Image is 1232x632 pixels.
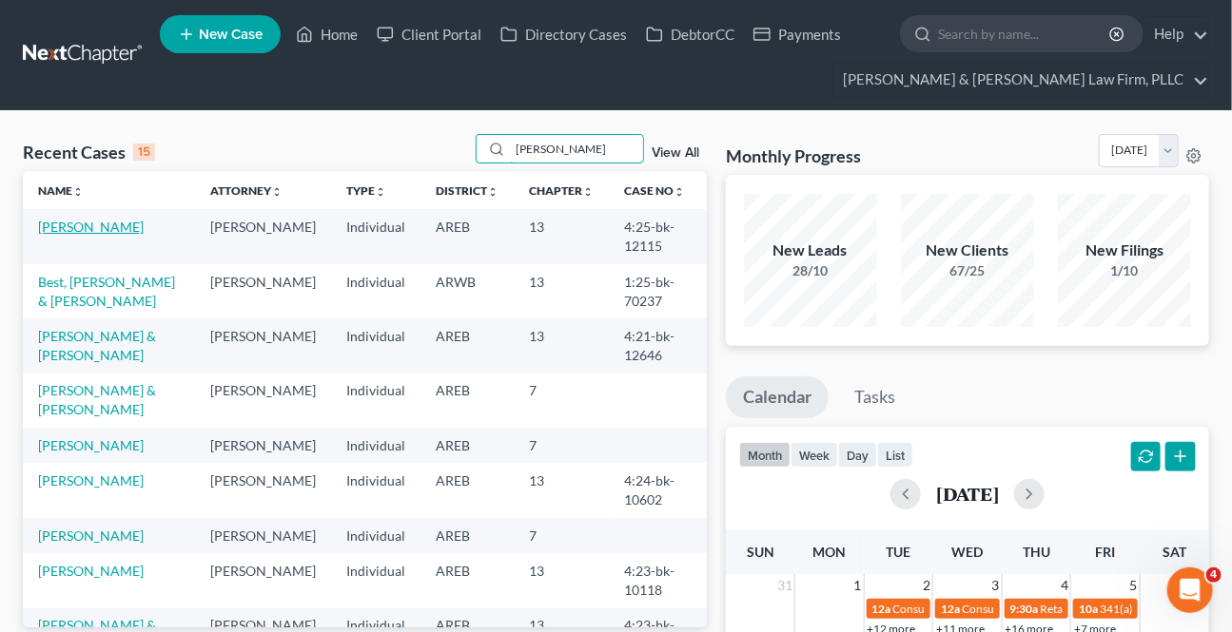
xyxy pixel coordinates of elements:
td: AREB [420,428,514,463]
i: unfold_more [375,186,386,198]
i: unfold_more [487,186,499,198]
td: 13 [514,318,609,373]
span: New Case [199,28,263,42]
a: Help [1144,17,1208,51]
td: [PERSON_NAME] [195,518,331,553]
td: [PERSON_NAME] [195,463,331,517]
td: 13 [514,553,609,607]
input: Search by name... [510,135,643,163]
td: [PERSON_NAME] [195,553,331,607]
td: Individual [331,553,420,607]
a: Best, [PERSON_NAME] & [PERSON_NAME] [38,274,175,309]
span: 4 [1059,574,1070,597]
span: Mon [812,544,846,560]
button: week [791,442,838,468]
td: [PERSON_NAME] [195,318,331,373]
td: [PERSON_NAME] [195,209,331,263]
td: 4:23-bk-10118 [609,553,707,607]
div: 28/10 [744,261,877,280]
span: 31 [775,574,794,597]
a: [PERSON_NAME] & [PERSON_NAME] Law Firm, PLLC [833,63,1208,97]
td: 7 [514,428,609,463]
td: AREB [420,373,514,428]
span: 2 [921,574,932,597]
td: Individual [331,209,420,263]
td: 7 [514,518,609,553]
i: unfold_more [582,186,594,198]
span: Fri [1096,544,1116,560]
div: New Clients [901,239,1034,261]
span: 9:30a [1010,602,1039,616]
td: [PERSON_NAME] [195,373,331,428]
input: Search by name... [938,16,1112,51]
span: Tue [886,544,910,560]
span: 3 [990,574,1002,597]
a: Attorneyunfold_more [210,183,283,198]
td: Individual [331,428,420,463]
a: Nameunfold_more [38,183,84,198]
td: 4:24-bk-10602 [609,463,707,517]
a: Calendar [726,376,829,418]
span: 12a [941,602,960,616]
td: Individual [331,264,420,318]
td: Individual [331,373,420,428]
span: 10a [1079,602,1098,616]
td: 4:21-bk-12646 [609,318,707,373]
span: 1 [852,574,864,597]
a: Home [286,17,367,51]
div: 67/25 [901,261,1034,280]
a: Districtunfold_more [436,183,499,198]
td: AREB [420,463,514,517]
td: ARWB [420,264,514,318]
i: unfold_more [271,186,283,198]
span: 4 [1206,567,1222,583]
td: 7 [514,373,609,428]
span: Consult Date for [PERSON_NAME] [893,602,1066,616]
a: Client Portal [367,17,491,51]
a: Chapterunfold_more [529,183,594,198]
td: 1:25-bk-70237 [609,264,707,318]
a: [PERSON_NAME] & [PERSON_NAME] [38,328,156,363]
a: Case Nounfold_more [624,183,685,198]
td: Individual [331,318,420,373]
a: [PERSON_NAME] [38,527,144,544]
span: Sun [747,544,774,560]
i: unfold_more [72,186,84,198]
a: [PERSON_NAME] [38,563,144,579]
a: Tasks [837,376,912,418]
a: DebtorCC [636,17,744,51]
td: 4:25-bk-12115 [609,209,707,263]
h2: [DATE] [936,484,999,504]
td: 13 [514,463,609,517]
div: 15 [133,144,155,161]
td: AREB [420,209,514,263]
td: AREB [420,318,514,373]
div: New Filings [1058,239,1191,261]
span: Thu [1023,544,1050,560]
a: [PERSON_NAME] [38,437,144,453]
a: Directory Cases [491,17,636,51]
td: Individual [331,463,420,517]
div: New Leads [744,239,877,261]
button: day [838,442,877,468]
a: Payments [744,17,851,51]
h3: Monthly Progress [726,144,861,167]
button: month [739,442,791,468]
a: View All [652,146,699,160]
span: 12a [872,602,891,616]
i: unfold_more [674,186,685,198]
td: 13 [514,264,609,318]
iframe: Intercom live chat [1167,567,1213,613]
button: list [877,442,913,468]
td: Individual [331,518,420,553]
span: 5 [1128,574,1140,597]
a: [PERSON_NAME] [38,219,144,235]
a: [PERSON_NAME] [38,472,144,488]
td: [PERSON_NAME] [195,264,331,318]
td: [PERSON_NAME] [195,428,331,463]
div: Recent Cases [23,141,155,163]
span: Sat [1163,544,1186,560]
span: Consult Date for [PERSON_NAME] [962,602,1135,616]
a: Typeunfold_more [346,183,386,198]
td: 13 [514,209,609,263]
